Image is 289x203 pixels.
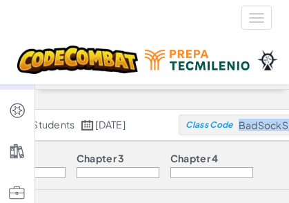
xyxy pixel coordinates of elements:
img: CodeCombat logo [17,46,138,74]
span: [DATE] [95,118,125,130]
img: Ozaria [257,50,279,70]
img: calendar.svg [81,120,94,130]
span: 0 Students [23,118,74,130]
p: Chapter 4 [170,153,219,164]
img: Tecmilenio logo [145,50,250,70]
span: Class Code [186,121,232,129]
p: Chapter 3 [77,153,125,164]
